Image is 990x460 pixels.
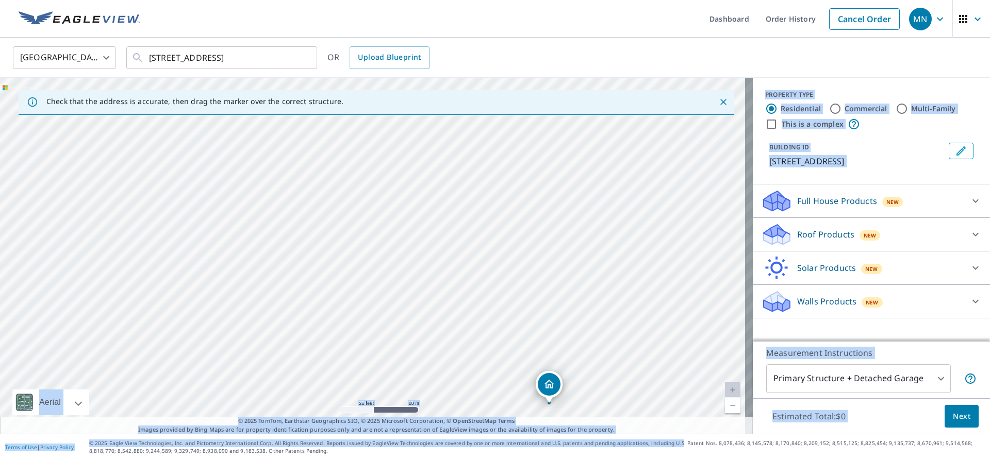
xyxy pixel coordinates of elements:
a: Privacy Policy [40,444,74,451]
p: [STREET_ADDRESS] [769,155,945,167]
label: Residential [781,104,821,114]
button: Next [945,405,979,428]
p: BUILDING ID [769,143,809,151]
p: Full House Products [797,195,877,207]
div: [GEOGRAPHIC_DATA] [13,43,116,72]
div: Roof ProductsNew [761,222,982,247]
div: Dropped pin, building 1, Residential property, 5750 Boonville Rd Ukiah, CA 95482 [536,371,563,403]
input: Search by address or latitude-longitude [149,43,296,72]
div: MN [909,8,932,30]
a: Current Level 20, Zoom In Disabled [725,382,740,398]
span: Next [953,410,970,423]
p: Measurement Instructions [766,347,977,359]
p: Solar Products [797,262,856,274]
a: Cancel Order [829,8,900,30]
p: Estimated Total: $0 [764,405,854,428]
span: © 2025 TomTom, Earthstar Geographics SIO, © 2025 Microsoft Corporation, © [238,417,515,425]
div: Aerial [12,389,89,415]
div: OR [327,46,430,69]
div: Walls ProductsNew [761,289,982,314]
div: Full House ProductsNew [761,189,982,213]
div: PROPERTY TYPE [765,90,978,99]
div: Primary Structure + Detached Garage [766,364,951,393]
a: Terms of Use [5,444,37,451]
span: New [866,298,879,306]
div: Aerial [36,389,64,415]
p: Walls Products [797,295,856,308]
p: © 2025 Eagle View Technologies, Inc. and Pictometry International Corp. All Rights Reserved. Repo... [89,439,985,455]
span: Upload Blueprint [358,51,421,64]
label: This is a complex [782,119,844,129]
a: OpenStreetMap [453,417,496,424]
button: Edit building 1 [949,143,973,159]
a: Upload Blueprint [350,46,429,69]
p: | [5,444,74,450]
a: Terms [498,417,515,424]
label: Commercial [845,104,887,114]
img: EV Logo [19,11,140,27]
button: Close [717,95,730,109]
span: New [886,198,899,206]
div: Solar ProductsNew [761,255,982,280]
span: New [865,265,878,273]
label: Multi-Family [911,104,956,114]
p: Check that the address is accurate, then drag the marker over the correct structure. [46,97,343,106]
p: Roof Products [797,228,854,241]
a: Current Level 20, Zoom Out [725,398,740,413]
span: New [864,231,877,240]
